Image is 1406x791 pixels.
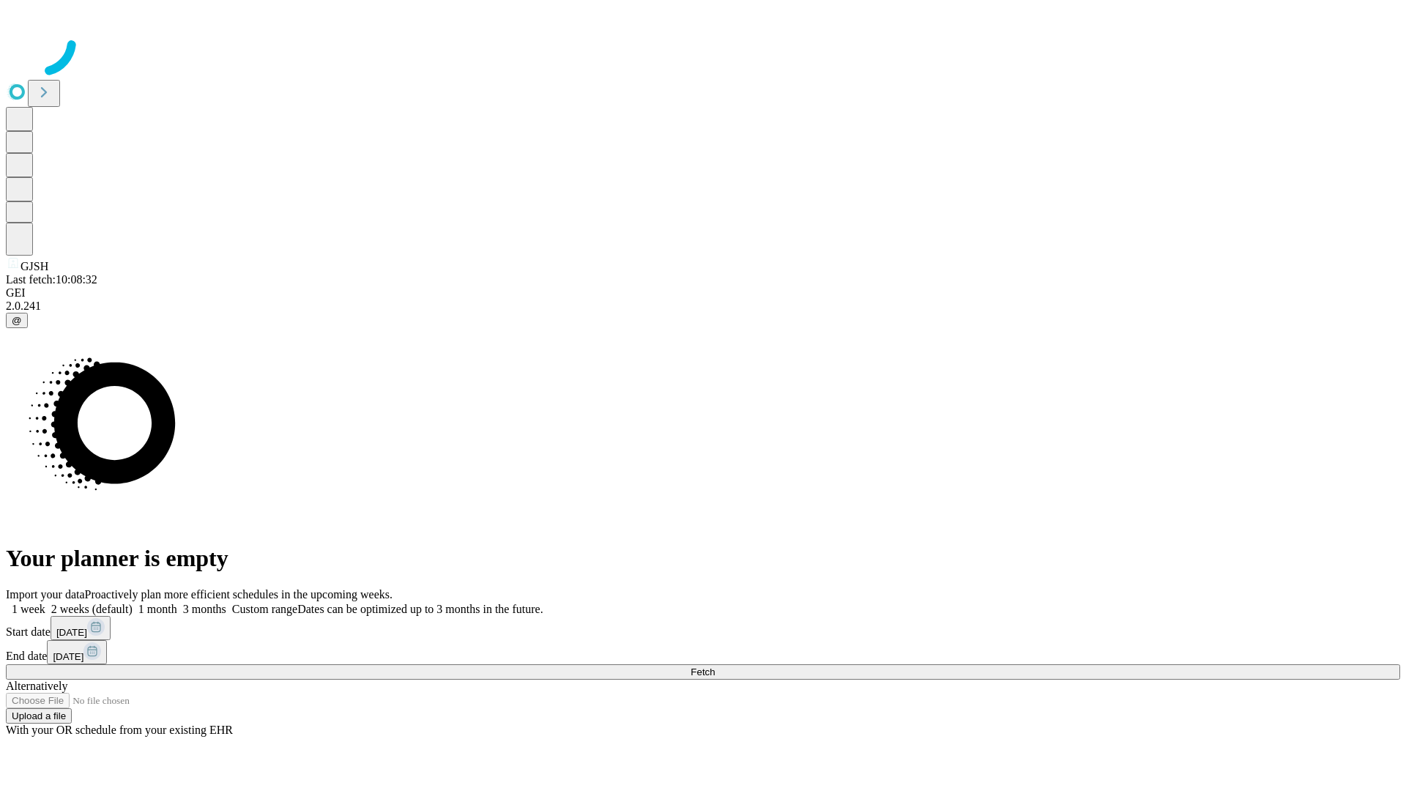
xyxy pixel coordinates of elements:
[53,651,83,662] span: [DATE]
[6,545,1400,572] h1: Your planner is empty
[12,315,22,326] span: @
[297,603,543,615] span: Dates can be optimized up to 3 months in the future.
[691,666,715,677] span: Fetch
[6,640,1400,664] div: End date
[56,627,87,638] span: [DATE]
[47,640,107,664] button: [DATE]
[6,664,1400,680] button: Fetch
[21,260,48,272] span: GJSH
[51,603,133,615] span: 2 weeks (default)
[6,680,67,692] span: Alternatively
[6,588,85,601] span: Import your data
[51,616,111,640] button: [DATE]
[6,724,233,736] span: With your OR schedule from your existing EHR
[232,603,297,615] span: Custom range
[183,603,226,615] span: 3 months
[85,588,393,601] span: Proactively plan more efficient schedules in the upcoming weeks.
[6,616,1400,640] div: Start date
[6,300,1400,313] div: 2.0.241
[6,286,1400,300] div: GEI
[12,603,45,615] span: 1 week
[6,708,72,724] button: Upload a file
[6,313,28,328] button: @
[6,273,97,286] span: Last fetch: 10:08:32
[138,603,177,615] span: 1 month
